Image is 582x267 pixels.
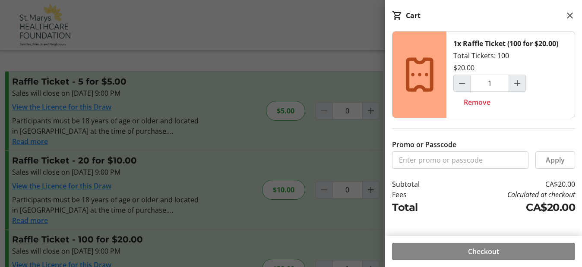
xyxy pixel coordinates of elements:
[546,155,565,165] span: Apply
[392,243,575,260] button: Checkout
[446,31,575,118] div: Total Tickets: 100
[454,75,470,91] button: Decrement by one
[392,189,445,200] td: Fees
[509,75,525,91] button: Increment by one
[445,189,575,200] td: Calculated at checkout
[445,200,575,215] td: CA$20.00
[535,151,575,169] button: Apply
[406,10,421,21] div: Cart
[392,200,445,215] td: Total
[453,63,474,73] div: $20.00
[453,38,558,49] div: 1x Raffle Ticket (100 for $20.00)
[464,97,490,107] span: Remove
[445,179,575,189] td: CA$20.00
[392,151,528,169] input: Enter promo or passcode
[470,75,509,92] input: Raffle Ticket (100 for $20.00) Quantity
[453,94,501,111] button: Remove
[392,179,445,189] td: Subtotal
[468,246,499,257] span: Checkout
[392,139,456,150] label: Promo or Passcode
